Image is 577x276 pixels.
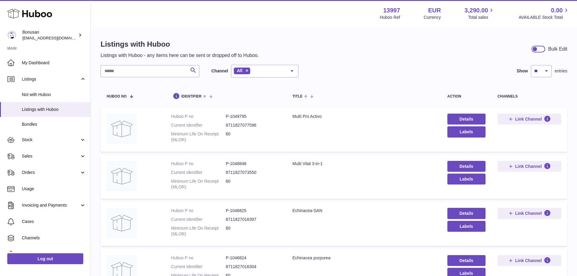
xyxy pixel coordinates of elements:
span: All [237,68,242,73]
dt: Current identifier [171,122,226,128]
label: Show [517,68,528,74]
span: Link Channel [515,164,542,169]
span: Total sales [468,15,495,20]
dd: 60 [226,131,280,143]
p: Listings with Huboo - any items here can be sent or dropped off to Huboo. [101,52,259,59]
dt: Huboo P no [171,114,226,119]
a: 3,290.00 Total sales [465,6,495,20]
dt: Current identifier [171,217,226,222]
dd: 60 [226,225,280,237]
div: action [447,95,486,98]
div: Huboo Ref [380,15,400,20]
button: Labels [447,221,486,232]
span: Orders [22,170,80,175]
span: Settings [22,251,86,257]
dt: Huboo P no [171,161,226,167]
span: AVAILABLE Stock Total [519,15,570,20]
dt: Minimum Life On Receipt (MLOR) [171,131,226,143]
dt: Current identifier [171,264,226,270]
dd: 8711827016304 [226,264,280,270]
div: Echinacea purpurea [292,255,435,261]
span: Huboo no [107,95,127,98]
span: Link Channel [515,258,542,263]
dd: P-1046825 [226,208,280,214]
dd: 8711827077596 [226,122,280,128]
span: identifier [181,95,202,98]
span: Sales [22,153,80,159]
dd: P-1048846 [226,161,280,167]
dt: Minimum Life On Receipt (MLOR) [171,225,226,237]
h1: Listings with Huboo [101,39,259,49]
a: Log out [7,253,83,264]
dt: Current identifier [171,170,226,175]
img: Multi Pro Activo [107,114,137,144]
span: [EMAIL_ADDRESS][DOMAIN_NAME] [22,35,89,40]
button: Link Channel [498,255,561,266]
dd: P-1049795 [226,114,280,119]
dt: Huboo P no [171,208,226,214]
div: Bulk Edit [548,46,567,52]
a: Details [447,255,486,266]
label: Channel [211,68,228,74]
button: Link Channel [498,161,561,172]
a: Details [447,161,486,172]
button: Link Channel [498,208,561,219]
span: 0.00 [551,6,563,15]
div: Multi Vital 3-in-1 [292,161,435,167]
span: entries [555,68,567,74]
dt: Minimum Life On Receipt (MLOR) [171,178,226,190]
img: internalAdmin-13997@internal.huboo.com [7,31,16,40]
span: Listings with Huboo [22,107,86,112]
span: Channels [22,235,86,241]
span: My Dashboard [22,60,86,66]
span: Link Channel [515,211,542,216]
img: Echinacea-SAN [107,208,137,238]
span: Listings [22,76,80,82]
dd: 60 [226,178,280,190]
div: Currency [424,15,441,20]
a: Details [447,114,486,125]
strong: EUR [428,6,441,15]
dd: P-1046824 [226,255,280,261]
a: Details [447,208,486,219]
strong: 13997 [383,6,400,15]
div: Bonusan [22,29,77,41]
span: Link Channel [515,116,542,122]
span: Invoicing and Payments [22,202,80,208]
img: Multi Vital 3-in-1 [107,161,137,191]
span: Not with Huboo [22,92,86,98]
span: Cases [22,219,86,224]
a: 0.00 AVAILABLE Stock Total [519,6,570,20]
dt: Huboo P no [171,255,226,261]
span: Usage [22,186,86,192]
button: Labels [447,174,486,185]
div: channels [498,95,561,98]
span: Bundles [22,121,86,127]
dd: 8711827073550 [226,170,280,175]
span: Stock [22,137,80,143]
div: Multi Pro Activo [292,114,435,119]
span: 3,290.00 [465,6,488,15]
div: Echinacea-SAN [292,208,435,214]
button: Link Channel [498,114,561,125]
button: Labels [447,126,486,137]
dd: 8711827016397 [226,217,280,222]
span: title [292,95,302,98]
